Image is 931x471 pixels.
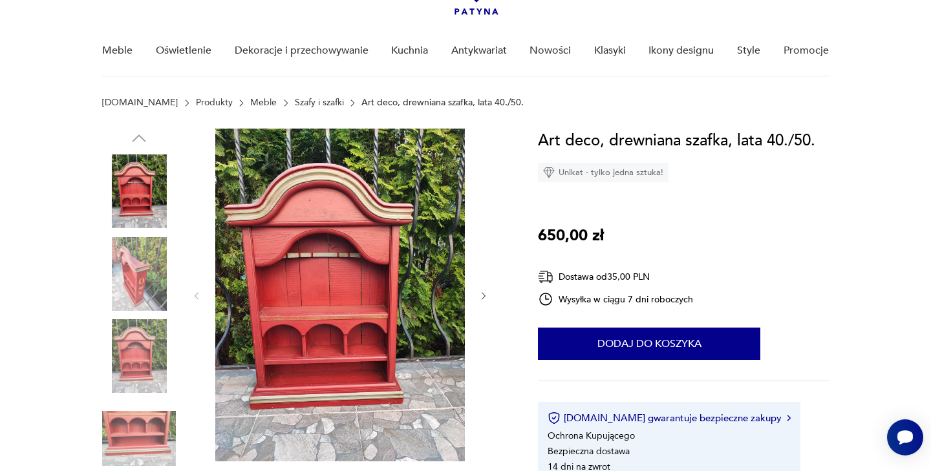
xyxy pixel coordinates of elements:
[215,129,465,461] img: Zdjęcie produktu Art deco, drewniana szafka, lata 40./50.
[102,237,176,311] img: Zdjęcie produktu Art deco, drewniana szafka, lata 40./50.
[102,154,176,228] img: Zdjęcie produktu Art deco, drewniana szafka, lata 40./50.
[538,129,815,153] h1: Art deco, drewniana szafka, lata 40./50.
[538,269,553,285] img: Ikona dostawy
[102,98,178,108] a: [DOMAIN_NAME]
[538,291,693,307] div: Wysyłka w ciągu 7 dni roboczych
[530,26,571,76] a: Nowości
[548,412,790,424] button: [DOMAIN_NAME] gwarantuje bezpieczne zakupy
[391,26,428,76] a: Kuchnia
[737,26,760,76] a: Style
[196,98,233,108] a: Produkty
[235,26,369,76] a: Dekoracje i przechowywanie
[451,26,507,76] a: Antykwariat
[156,26,211,76] a: Oświetlenie
[102,26,133,76] a: Meble
[102,319,176,393] img: Zdjęcie produktu Art deco, drewniana szafka, lata 40./50.
[548,430,635,442] li: Ochrona Kupującego
[787,415,791,421] img: Ikona strzałki w prawo
[648,26,714,76] a: Ikony designu
[784,26,829,76] a: Promocje
[361,98,524,108] p: Art deco, drewniana szafka, lata 40./50.
[250,98,277,108] a: Meble
[543,167,555,178] img: Ikona diamentu
[538,224,604,248] p: 650,00 zł
[548,412,561,424] img: Ikona certyfikatu
[538,163,669,182] div: Unikat - tylko jedna sztuka!
[538,328,760,360] button: Dodaj do koszyka
[295,98,344,108] a: Szafy i szafki
[548,445,630,457] li: Bezpieczna dostawa
[594,26,626,76] a: Klasyki
[538,269,693,285] div: Dostawa od 35,00 PLN
[887,419,923,455] iframe: Smartsupp widget button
